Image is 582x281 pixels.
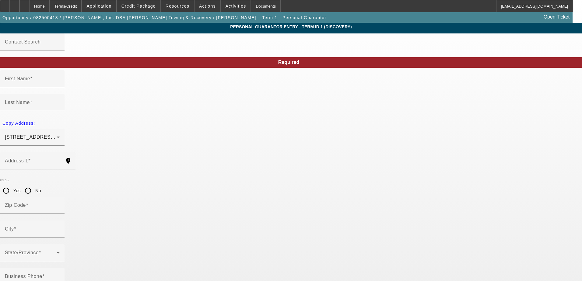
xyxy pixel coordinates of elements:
[541,12,572,22] a: Open Ticket
[34,188,41,194] label: No
[282,15,327,20] span: Personal Guarantor
[5,39,40,44] mat-label: Contact Search
[260,12,279,23] button: Term 1
[5,76,30,81] mat-label: First Name
[5,134,97,140] span: [STREET_ADDRESS][PERSON_NAME]
[2,121,35,126] span: Copy Address:
[61,157,75,165] mat-icon: add_location
[5,24,577,29] span: Personal Guarantor Entry - Term ID 1 (Discovery)
[117,0,160,12] button: Credit Package
[262,15,277,20] span: Term 1
[12,188,21,194] label: Yes
[195,0,220,12] button: Actions
[161,0,194,12] button: Resources
[199,4,216,9] span: Actions
[166,4,189,9] span: Resources
[281,12,328,23] button: Personal Guarantor
[5,274,42,279] mat-label: Business Phone
[82,0,116,12] button: Application
[278,60,299,65] span: Required
[2,15,256,20] span: Opportunity / 082500413 / [PERSON_NAME], Inc. DBA [PERSON_NAME] Towing & Recovery / [PERSON_NAME]
[5,100,30,105] mat-label: Last Name
[86,4,111,9] span: Application
[5,226,14,231] mat-label: City
[226,4,246,9] span: Activities
[121,4,156,9] span: Credit Package
[5,158,28,163] mat-label: Address 1
[5,250,39,255] mat-label: State/Province
[221,0,251,12] button: Activities
[5,203,26,208] mat-label: Zip Code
